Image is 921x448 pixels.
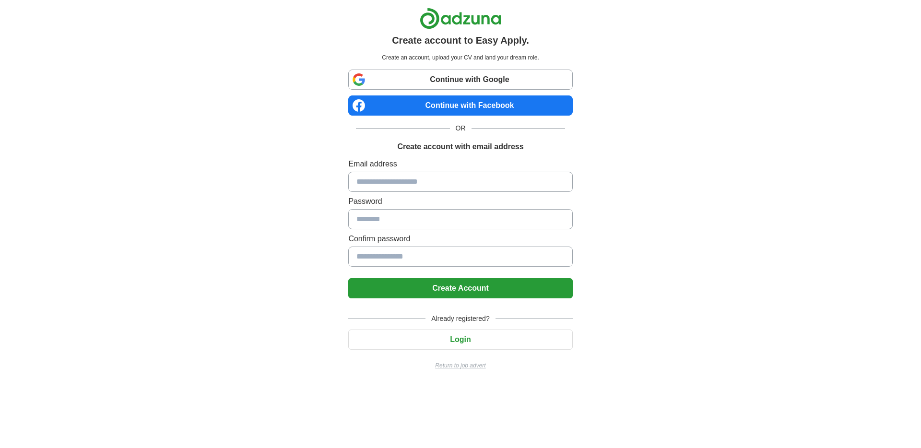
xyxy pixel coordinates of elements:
[392,33,529,47] h1: Create account to Easy Apply.
[450,123,472,133] span: OR
[348,70,572,90] a: Continue with Google
[420,8,501,29] img: Adzuna logo
[425,314,495,324] span: Already registered?
[348,95,572,116] a: Continue with Facebook
[348,158,572,170] label: Email address
[397,141,523,153] h1: Create account with email address
[348,233,572,245] label: Confirm password
[348,196,572,207] label: Password
[348,335,572,343] a: Login
[348,278,572,298] button: Create Account
[348,361,572,370] a: Return to job advert
[350,53,570,62] p: Create an account, upload your CV and land your dream role.
[348,330,572,350] button: Login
